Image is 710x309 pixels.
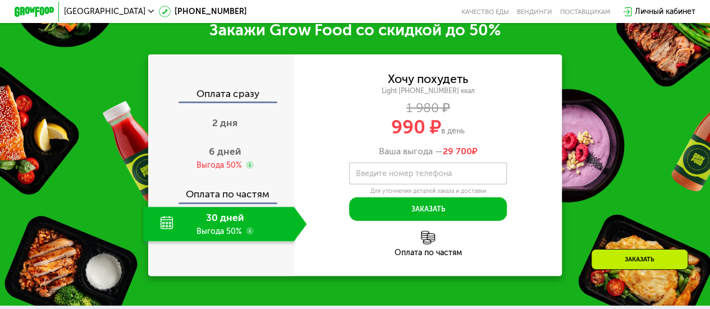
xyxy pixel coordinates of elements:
button: Заказать [349,197,507,221]
div: Оплата по частям [294,249,562,257]
div: Light [PHONE_NUMBER] ккал [294,86,562,95]
div: Оплата сразу [149,89,294,102]
span: ₽ [443,146,478,156]
a: Качество еды [461,8,509,16]
div: Заказать [591,249,688,270]
div: Хочу похудеть [388,73,468,84]
span: 2 дня [212,117,237,129]
div: Личный кабинет [635,6,695,17]
div: Оплата по частям [149,179,294,202]
span: [GEOGRAPHIC_DATA] [64,8,145,16]
div: Выгода 50% [196,160,242,170]
div: Ваша выгода — [294,146,562,156]
span: в день [441,126,465,136]
div: 1 980 ₽ [294,103,562,113]
span: 6 дней [209,145,241,158]
label: Введите номер телефона [355,171,451,177]
a: [PHONE_NUMBER] [159,6,247,17]
span: 990 ₽ [391,116,441,139]
div: Для уточнения деталей заказа и доставки [349,187,507,195]
span: 29 700 [443,146,472,156]
img: l6xcnZfty9opOoJh.png [421,231,435,245]
div: поставщикам [560,8,611,16]
a: Вендинги [517,8,552,16]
